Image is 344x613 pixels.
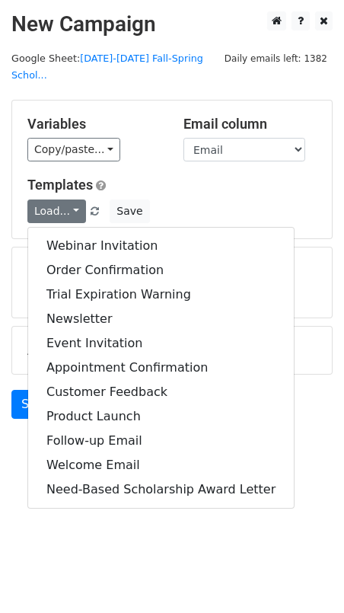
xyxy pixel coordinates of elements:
a: [DATE]-[DATE] Fall-Spring Schol... [11,53,203,81]
a: Order Confirmation [28,258,294,283]
button: Save [110,200,149,223]
a: Newsletter [28,307,294,331]
a: Trial Expiration Warning [28,283,294,307]
a: Appointment Confirmation [28,356,294,380]
h5: Variables [27,116,161,132]
a: Follow-up Email [28,429,294,453]
h5: Email column [183,116,317,132]
a: Event Invitation [28,331,294,356]
a: Copy/paste... [27,138,120,161]
a: Customer Feedback [28,380,294,404]
a: Need-Based Scholarship Award Letter [28,477,294,502]
h2: New Campaign [11,11,333,37]
a: Templates [27,177,93,193]
a: Product Launch [28,404,294,429]
a: Welcome Email [28,453,294,477]
a: Load... [27,200,86,223]
a: Send [11,390,62,419]
iframe: Chat Widget [268,540,344,613]
span: Daily emails left: 1382 [219,50,333,67]
small: Google Sheet: [11,53,203,81]
a: Daily emails left: 1382 [219,53,333,64]
a: Webinar Invitation [28,234,294,258]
